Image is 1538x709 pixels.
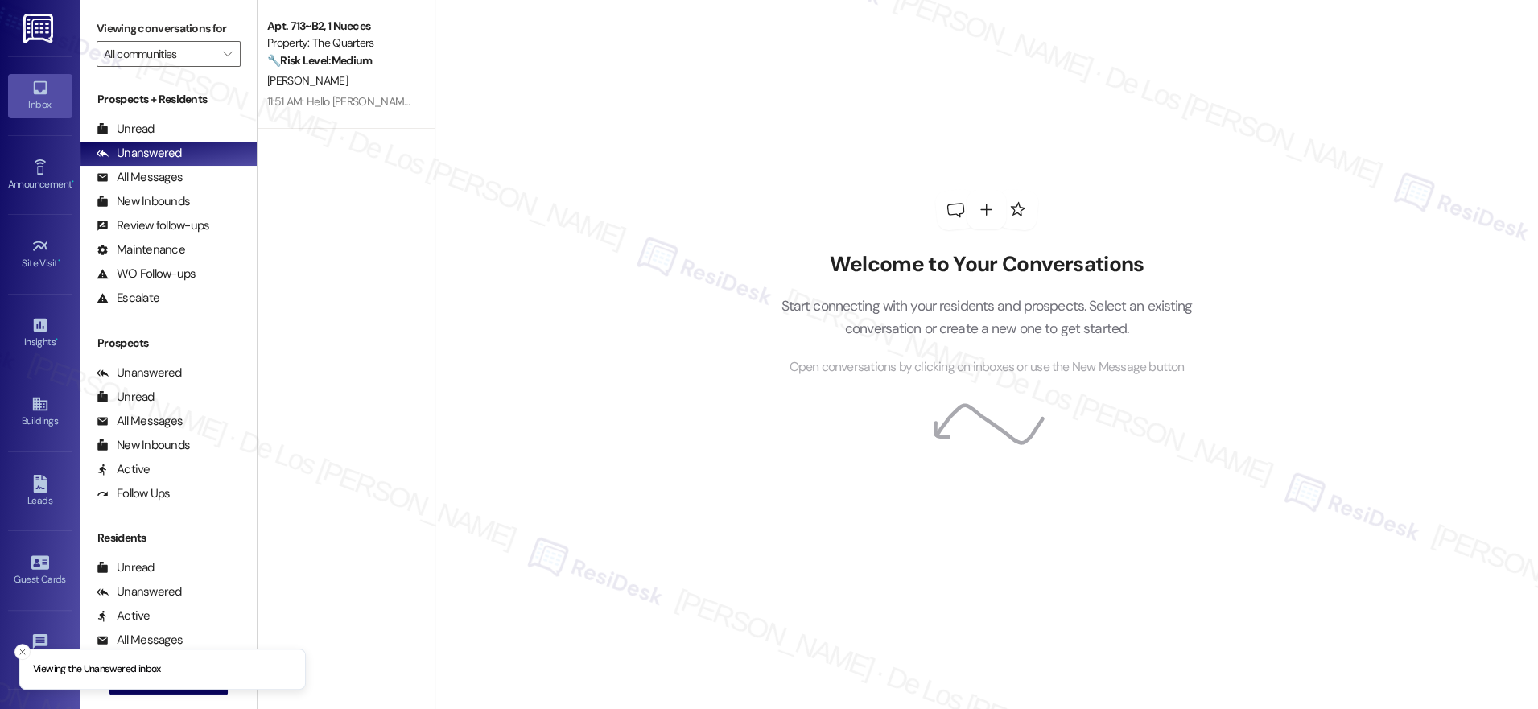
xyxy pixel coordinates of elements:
i:  [223,47,232,60]
span: Open conversations by clicking on inboxes or use the New Message button [789,357,1184,377]
div: Review follow-ups [97,217,209,234]
a: Templates • [8,628,72,671]
div: All Messages [97,632,183,649]
div: 11:51 AM: Hello [PERSON_NAME]! I understand that your roommate sent a pictures already. I'll foll... [267,94,1088,109]
a: Inbox [8,74,72,117]
p: Viewing the Unanswered inbox [33,662,161,677]
div: New Inbounds [97,437,190,454]
div: Unanswered [97,145,182,162]
a: Guest Cards [8,549,72,592]
a: Insights • [8,311,72,355]
div: Property: The Quarters [267,35,416,52]
label: Viewing conversations for [97,16,241,41]
div: Apt. 713~B2, 1 Nueces [267,18,416,35]
input: All communities [104,41,215,67]
p: Start connecting with your residents and prospects. Select an existing conversation or create a n... [757,295,1217,340]
div: WO Follow-ups [97,266,196,282]
span: • [72,176,74,188]
img: ResiDesk Logo [23,14,56,43]
div: Prospects + Residents [80,91,257,108]
div: All Messages [97,413,183,430]
div: Active [97,461,151,478]
div: Prospects [80,335,257,352]
span: [PERSON_NAME] [267,73,348,88]
a: Buildings [8,390,72,434]
div: Unanswered [97,583,182,600]
div: Unread [97,559,155,576]
div: Maintenance [97,241,185,258]
div: Unread [97,121,155,138]
span: • [58,255,60,266]
div: Escalate [97,290,159,307]
div: Unread [97,389,155,406]
span: • [56,334,58,345]
div: New Inbounds [97,193,190,210]
a: Leads [8,470,72,513]
div: Residents [80,530,257,546]
h2: Welcome to Your Conversations [757,252,1217,278]
a: Site Visit • [8,233,72,276]
button: Close toast [14,644,31,660]
strong: 🔧 Risk Level: Medium [267,53,372,68]
div: Active [97,608,151,624]
div: Unanswered [97,365,182,381]
div: All Messages [97,169,183,186]
div: Follow Ups [97,485,171,502]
